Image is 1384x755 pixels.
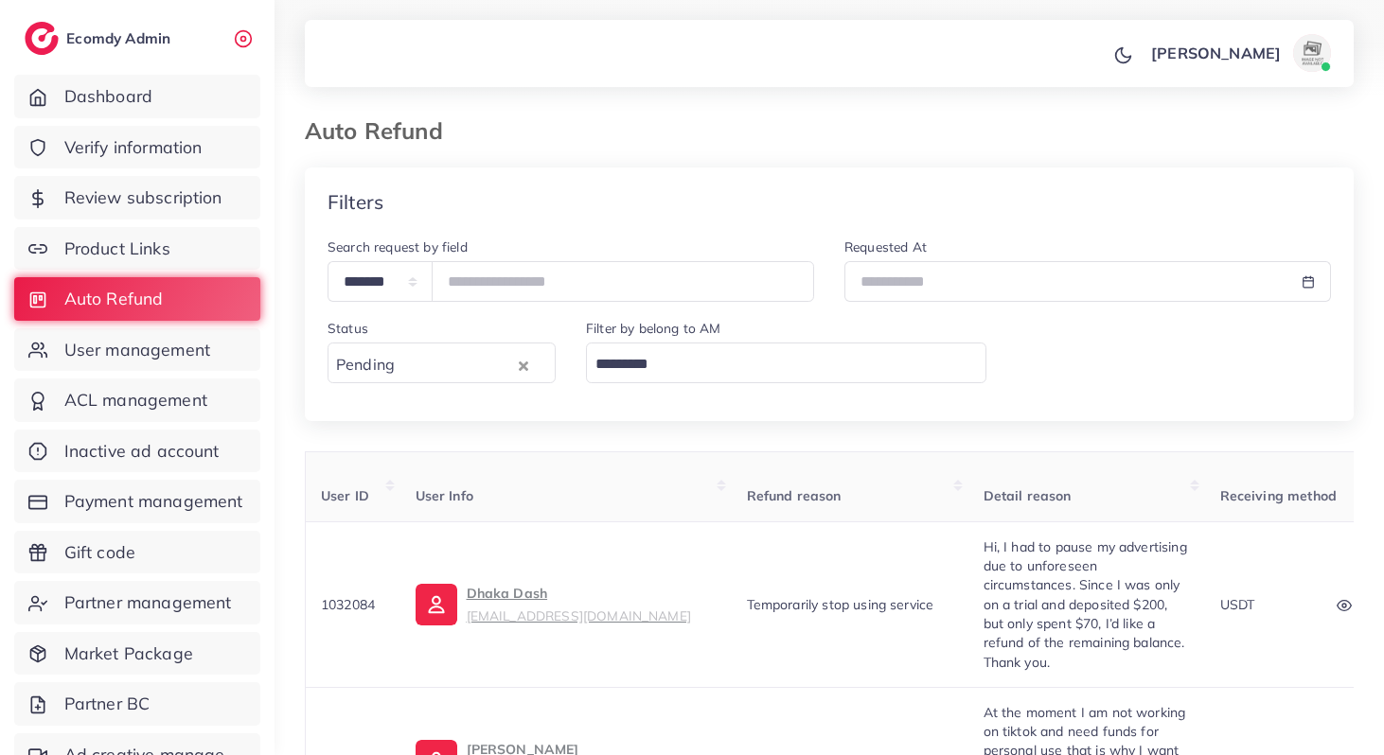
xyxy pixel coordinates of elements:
[747,487,842,504] span: Refund reason
[64,237,170,261] span: Product Links
[64,388,207,413] span: ACL management
[328,319,368,338] label: Status
[1220,487,1338,504] span: Receiving method
[14,176,260,219] a: Review subscription
[66,29,175,47] h2: Ecomdy Admin
[14,632,260,676] a: Market Package
[586,319,721,338] label: Filter by belong to AM
[328,237,468,256] label: Search request by field
[14,277,260,321] a: Auto Refund
[589,350,962,379] input: Search for option
[1141,34,1339,72] a: [PERSON_NAME]avatar
[64,590,232,615] span: Partner management
[14,126,260,169] a: Verify information
[14,227,260,271] a: Product Links
[1220,593,1255,616] p: USDT
[14,328,260,372] a: User management
[64,489,243,514] span: Payment management
[586,342,986,383] div: Search for option
[747,596,934,613] span: Temporarily stop using service
[519,354,528,376] button: Clear Selected
[14,430,260,473] a: Inactive ad account
[305,117,458,145] h3: Auto Refund
[64,692,151,716] span: Partner BC
[14,75,260,118] a: Dashboard
[400,350,514,379] input: Search for option
[332,351,399,379] span: Pending
[328,342,556,383] div: Search for option
[984,487,1072,504] span: Detail reason
[14,682,260,726] a: Partner BC
[64,540,135,565] span: Gift code
[14,531,260,574] a: Gift code
[64,439,220,464] span: Inactive ad account
[467,607,691,623] small: [EMAIL_ADDRESS][DOMAIN_NAME]
[416,584,457,625] img: ic-user-info.36bf1079.svg
[321,487,369,504] span: User ID
[25,22,175,55] a: logoEcomdy Admin
[64,338,210,362] span: User management
[1151,42,1281,64] p: [PERSON_NAME]
[1293,34,1331,72] img: avatar
[64,185,222,210] span: Review subscription
[984,538,1187,671] span: Hi, I had to pause my advertising due to unforeseen circumstances. Since I was only on a trial an...
[64,84,152,109] span: Dashboard
[467,582,691,627] p: Dhaka Dash
[64,287,164,311] span: Auto Refund
[14,480,260,523] a: Payment management
[25,22,59,55] img: logo
[416,582,691,627] a: Dhaka Dash[EMAIL_ADDRESS][DOMAIN_NAME]
[328,190,383,214] h4: Filters
[14,378,260,422] a: ACL management
[844,237,927,256] label: Requested At
[64,641,193,666] span: Market Package
[14,581,260,624] a: Partner management
[321,596,375,613] span: 1032084
[64,135,203,160] span: Verify information
[416,487,473,504] span: User Info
